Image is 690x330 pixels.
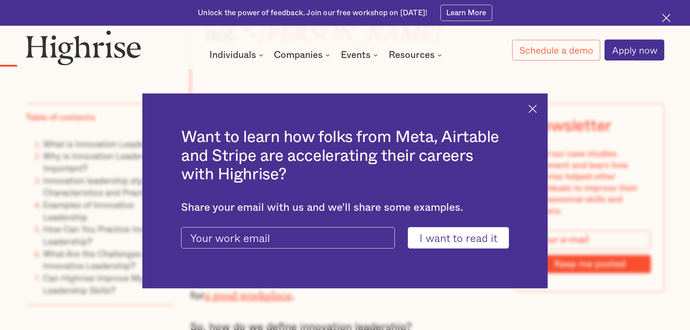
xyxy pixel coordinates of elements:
form: current-ascender-blog-article-modal-form [181,227,509,249]
div: Companies [274,51,323,59]
input: Your work email [181,227,395,249]
a: Schedule a demo [512,40,601,60]
img: Highrise logo [26,30,141,65]
input: I want to read it [408,227,509,249]
div: Events [341,51,371,59]
a: Apply now [605,39,664,60]
h2: Want to learn how folks from Meta, Airtable and Stripe are accelerating their careers with Highrise? [181,128,509,184]
a: Learn More [440,5,492,21]
div: Resources [389,51,444,59]
img: Cross icon [662,14,670,22]
img: Cross icon [528,105,537,113]
div: Individuals [209,51,265,59]
div: Events [341,51,380,59]
div: Resources [389,51,435,59]
div: Individuals [209,51,256,59]
div: Companies [274,51,332,59]
div: Share your email with us and we'll share some examples. [181,201,509,214]
div: Unlock the power of feedback. Join our free workshop on [DATE]! [198,8,427,18]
